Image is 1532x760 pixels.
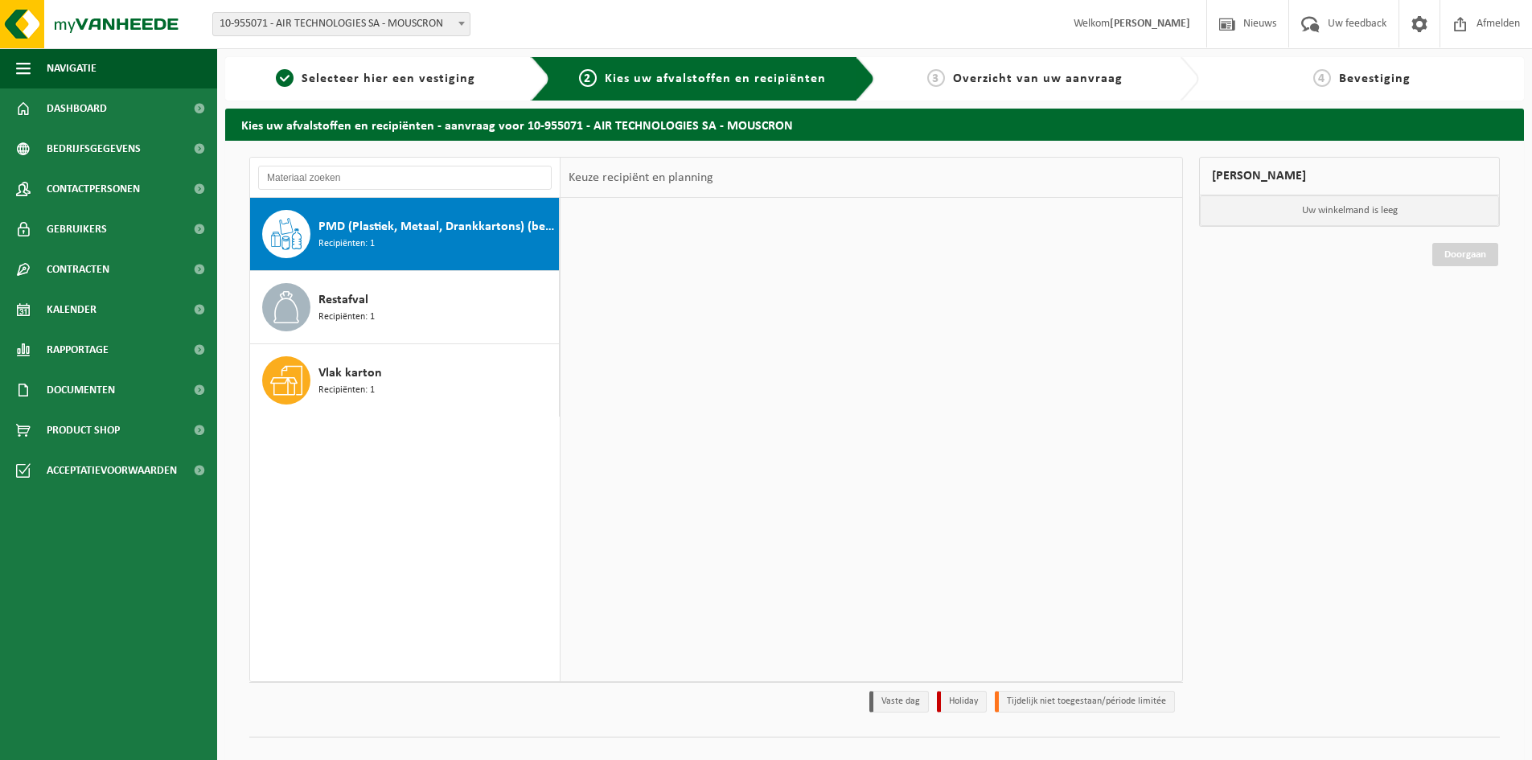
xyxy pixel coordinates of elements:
span: Documenten [47,370,115,410]
span: Product Shop [47,410,120,450]
div: Keuze recipiënt en planning [561,158,721,198]
span: Bedrijfsgegevens [47,129,141,169]
span: Navigatie [47,48,97,88]
span: Contactpersonen [47,169,140,209]
li: Vaste dag [869,691,929,713]
span: Dashboard [47,88,107,129]
span: 4 [1313,69,1331,87]
strong: [PERSON_NAME] [1110,18,1190,30]
span: Contracten [47,249,109,290]
span: 10-955071 - AIR TECHNOLOGIES SA - MOUSCRON [212,12,470,36]
span: Recipiënten: 1 [318,383,375,398]
span: Bevestiging [1339,72,1411,85]
span: PMD (Plastiek, Metaal, Drankkartons) (bedrijven) [318,217,555,236]
div: [PERSON_NAME] [1199,157,1500,195]
span: Restafval [318,290,368,310]
input: Materiaal zoeken [258,166,552,190]
span: 3 [927,69,945,87]
button: Vlak karton Recipiënten: 1 [250,344,560,417]
span: Overzicht van uw aanvraag [953,72,1123,85]
span: Vlak karton [318,364,382,383]
span: 1 [276,69,294,87]
span: 2 [579,69,597,87]
span: Kies uw afvalstoffen en recipiënten [605,72,826,85]
span: Recipiënten: 1 [318,236,375,252]
li: Tijdelijk niet toegestaan/période limitée [995,691,1175,713]
span: 10-955071 - AIR TECHNOLOGIES SA - MOUSCRON [213,13,470,35]
p: Uw winkelmand is leeg [1200,195,1499,226]
span: Gebruikers [47,209,107,249]
a: 1Selecteer hier een vestiging [233,69,518,88]
a: Doorgaan [1432,243,1498,266]
span: Recipiënten: 1 [318,310,375,325]
span: Kalender [47,290,97,330]
span: Rapportage [47,330,109,370]
button: PMD (Plastiek, Metaal, Drankkartons) (bedrijven) Recipiënten: 1 [250,198,560,271]
button: Restafval Recipiënten: 1 [250,271,560,344]
span: Acceptatievoorwaarden [47,450,177,491]
span: Selecteer hier een vestiging [302,72,475,85]
li: Holiday [937,691,987,713]
h2: Kies uw afvalstoffen en recipiënten - aanvraag voor 10-955071 - AIR TECHNOLOGIES SA - MOUSCRON [225,109,1524,140]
